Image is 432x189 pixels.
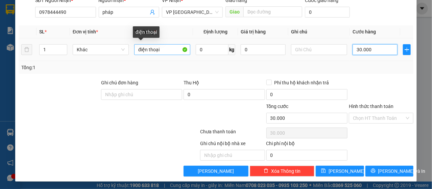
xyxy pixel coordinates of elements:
span: SL [39,29,45,34]
div: Chưa thanh toán [199,128,265,140]
span: Cước hàng [353,29,376,34]
span: delete [264,168,268,174]
input: VD: Bàn, Ghế [134,44,190,55]
div: điện thoại [133,26,160,38]
button: deleteXóa Thông tin [250,166,314,177]
button: delete [21,44,32,55]
span: printer [371,168,376,174]
button: save[PERSON_NAME] [316,166,364,177]
span: [PERSON_NAME] [198,167,234,175]
button: printer[PERSON_NAME] và In [365,166,414,177]
input: Ghi chú đơn hàng [101,89,182,100]
span: VP Đà Lạt [166,7,219,17]
span: user-add [150,9,155,15]
span: [PERSON_NAME] [329,167,365,175]
div: Tổng: 1 [21,64,167,71]
div: Chi phí nội bộ [266,140,347,150]
span: plus [403,47,410,52]
span: Giao [225,6,243,17]
input: Ghi Chú [291,44,347,55]
span: Đơn vị tính [73,29,98,34]
span: Phí thu hộ khách nhận trả [272,79,332,86]
input: 0 [241,44,286,55]
button: plus [403,44,411,55]
th: Ghi chú [288,25,350,38]
span: Tổng cước [266,104,289,109]
label: Hình thức thanh toán [349,104,394,109]
span: save [321,168,326,174]
button: [PERSON_NAME] [184,166,248,177]
span: Giá trị hàng [241,29,266,34]
span: Xóa Thông tin [271,167,301,175]
span: kg [229,44,235,55]
input: Nhập ghi chú [200,150,265,161]
div: Ghi chú nội bộ nhà xe [200,140,265,150]
label: Ghi chú đơn hàng [101,80,138,85]
span: Khác [77,45,125,55]
span: Thu Hộ [184,80,199,85]
input: Cước giao hàng [305,7,350,18]
span: [PERSON_NAME] và In [378,167,426,175]
input: Dọc đường [243,6,302,17]
span: Định lượng [203,29,227,34]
